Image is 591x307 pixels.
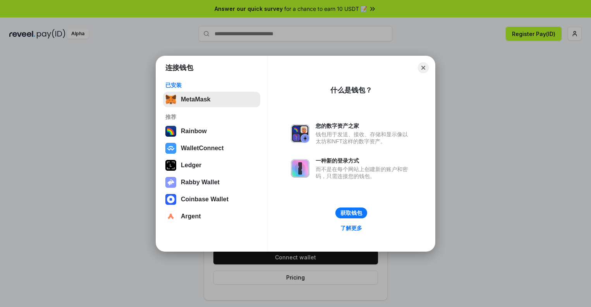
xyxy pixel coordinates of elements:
button: Coinbase Wallet [163,192,260,207]
div: MetaMask [181,96,210,103]
img: svg+xml,%3Csvg%20xmlns%3D%22http%3A%2F%2Fwww.w3.org%2F2000%2Fsvg%22%20fill%3D%22none%22%20viewBox... [291,124,309,143]
div: 了解更多 [340,225,362,232]
button: Rabby Wallet [163,175,260,190]
img: svg+xml,%3Csvg%20xmlns%3D%22http%3A%2F%2Fwww.w3.org%2F2000%2Fsvg%22%20fill%3D%22none%22%20viewBox... [165,177,176,188]
div: 什么是钱包？ [330,86,372,95]
img: svg+xml,%3Csvg%20width%3D%2228%22%20height%3D%2228%22%20viewBox%3D%220%200%2028%2028%22%20fill%3D... [165,194,176,205]
div: 获取钱包 [340,209,362,216]
img: svg+xml,%3Csvg%20xmlns%3D%22http%3A%2F%2Fwww.w3.org%2F2000%2Fsvg%22%20fill%3D%22none%22%20viewBox... [291,159,309,178]
div: 推荐 [165,113,258,120]
div: 您的数字资产之家 [316,122,412,129]
div: 钱包用于发送、接收、存储和显示像以太坊和NFT这样的数字资产。 [316,131,412,145]
div: Ledger [181,162,201,169]
button: Close [418,62,429,73]
button: MetaMask [163,92,260,107]
div: 已安装 [165,82,258,89]
div: Rabby Wallet [181,179,220,186]
a: 了解更多 [336,223,367,233]
div: 一种新的登录方式 [316,157,412,164]
div: 而不是在每个网站上创建新的账户和密码，只需连接您的钱包。 [316,166,412,180]
img: svg+xml,%3Csvg%20width%3D%2228%22%20height%3D%2228%22%20viewBox%3D%220%200%2028%2028%22%20fill%3D... [165,211,176,222]
img: svg+xml,%3Csvg%20width%3D%22120%22%20height%3D%22120%22%20viewBox%3D%220%200%20120%20120%22%20fil... [165,126,176,137]
div: WalletConnect [181,145,224,152]
button: Rainbow [163,123,260,139]
img: svg+xml,%3Csvg%20xmlns%3D%22http%3A%2F%2Fwww.w3.org%2F2000%2Fsvg%22%20width%3D%2228%22%20height%3... [165,160,176,171]
button: WalletConnect [163,141,260,156]
button: 获取钱包 [335,208,367,218]
div: Rainbow [181,128,207,135]
img: svg+xml,%3Csvg%20fill%3D%22none%22%20height%3D%2233%22%20viewBox%3D%220%200%2035%2033%22%20width%... [165,94,176,105]
h1: 连接钱包 [165,63,193,72]
div: Argent [181,213,201,220]
div: Coinbase Wallet [181,196,228,203]
button: Ledger [163,158,260,173]
img: svg+xml,%3Csvg%20width%3D%2228%22%20height%3D%2228%22%20viewBox%3D%220%200%2028%2028%22%20fill%3D... [165,143,176,154]
button: Argent [163,209,260,224]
